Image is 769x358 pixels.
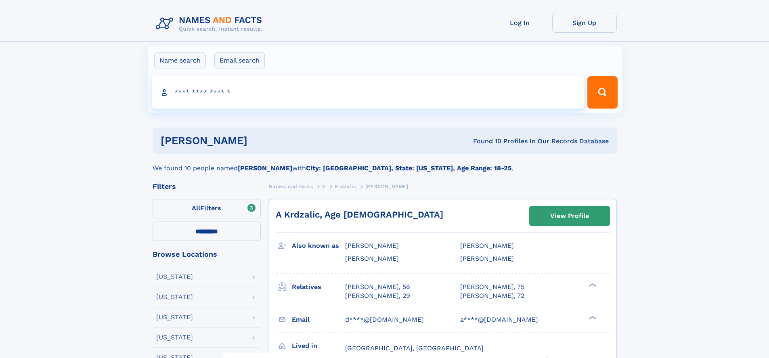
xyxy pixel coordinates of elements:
[153,154,617,173] div: We found 10 people named with .
[460,291,524,300] a: [PERSON_NAME], 72
[460,242,514,249] span: [PERSON_NAME]
[292,239,345,253] h3: Also known as
[292,339,345,353] h3: Lived in
[345,344,484,352] span: [GEOGRAPHIC_DATA], [GEOGRAPHIC_DATA]
[153,13,269,35] img: Logo Names and Facts
[488,13,552,33] a: Log In
[276,209,443,220] a: A Krdzalic, Age [DEMOGRAPHIC_DATA]
[365,184,409,189] span: [PERSON_NAME]
[153,251,261,258] div: Browse Locations
[322,184,326,189] span: K
[460,255,514,262] span: [PERSON_NAME]
[156,274,193,280] div: [US_STATE]
[238,164,292,172] b: [PERSON_NAME]
[322,181,326,191] a: K
[153,183,261,190] div: Filters
[587,76,617,109] button: Search Button
[292,313,345,327] h3: Email
[153,199,261,218] label: Filters
[156,294,193,300] div: [US_STATE]
[306,164,511,172] b: City: [GEOGRAPHIC_DATA], State: [US_STATE], Age Range: 18-25
[345,242,399,249] span: [PERSON_NAME]
[156,314,193,320] div: [US_STATE]
[214,52,265,69] label: Email search
[460,283,524,291] a: [PERSON_NAME], 75
[530,206,610,226] a: View Profile
[335,184,356,189] span: Krdzalic
[154,52,206,69] label: Name search
[156,334,193,341] div: [US_STATE]
[345,291,410,300] a: [PERSON_NAME], 29
[552,13,617,33] a: Sign Up
[550,207,589,225] div: View Profile
[192,204,200,212] span: All
[345,255,399,262] span: [PERSON_NAME]
[161,136,360,146] h1: [PERSON_NAME]
[292,280,345,294] h3: Relatives
[587,315,597,320] div: ❯
[335,181,356,191] a: Krdzalic
[587,282,597,287] div: ❯
[269,181,313,191] a: Names and Facts
[345,283,410,291] a: [PERSON_NAME], 56
[360,137,609,146] div: Found 10 Profiles In Our Records Database
[152,76,584,109] input: search input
